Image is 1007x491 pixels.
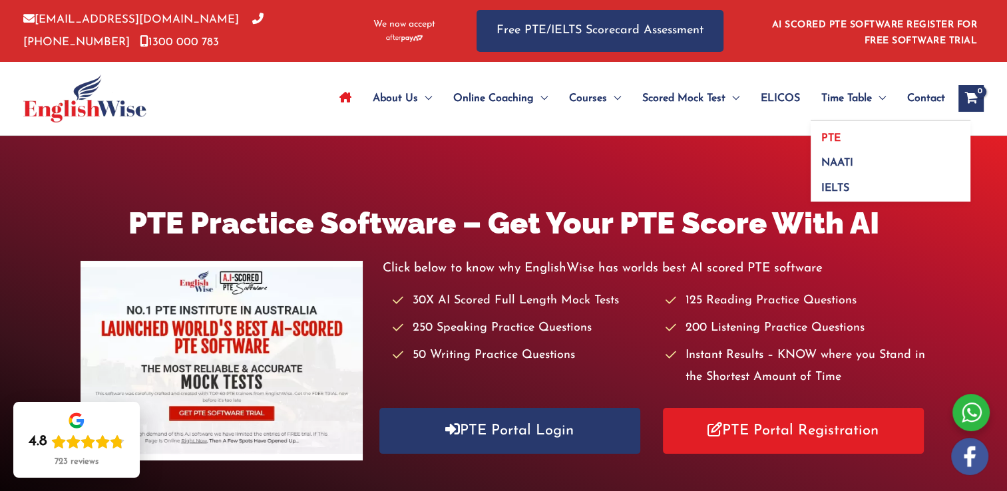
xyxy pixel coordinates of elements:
a: IELTS [811,171,970,202]
a: NAATI [811,146,970,172]
nav: Site Navigation: Main Menu [329,75,945,122]
a: PTE [811,121,970,146]
a: Online CoachingMenu Toggle [443,75,558,122]
span: Contact [907,75,945,122]
li: 250 Speaking Practice Questions [393,317,654,339]
span: ELICOS [761,75,800,122]
span: Online Coaching [453,75,534,122]
span: Courses [569,75,607,122]
span: Scored Mock Test [642,75,725,122]
a: Contact [897,75,945,122]
span: Menu Toggle [872,75,886,122]
a: Time TableMenu Toggle [811,75,897,122]
li: 30X AI Scored Full Length Mock Tests [393,290,654,312]
span: We now accept [373,18,435,31]
aside: Header Widget 1 [764,9,984,53]
img: Afterpay-Logo [386,35,423,42]
span: IELTS [821,183,849,194]
a: CoursesMenu Toggle [558,75,632,122]
span: Menu Toggle [418,75,432,122]
span: NAATI [821,158,853,168]
li: 200 Listening Practice Questions [666,317,926,339]
a: [PHONE_NUMBER] [23,14,264,47]
a: Scored Mock TestMenu Toggle [632,75,750,122]
img: cropped-ew-logo [23,75,146,122]
a: View Shopping Cart, empty [958,85,984,112]
li: Instant Results – KNOW where you Stand in the Shortest Amount of Time [666,345,926,389]
img: pte-institute-main [81,261,363,460]
span: Time Table [821,75,872,122]
li: 125 Reading Practice Questions [666,290,926,312]
p: Click below to know why EnglishWise has worlds best AI scored PTE software [383,257,926,279]
a: About UsMenu Toggle [362,75,443,122]
span: Menu Toggle [725,75,739,122]
div: 723 reviews [55,456,99,467]
span: PTE [821,133,841,144]
a: [EMAIL_ADDRESS][DOMAIN_NAME] [23,14,239,25]
span: Menu Toggle [607,75,621,122]
li: 50 Writing Practice Questions [393,345,654,367]
h1: PTE Practice Software – Get Your PTE Score With AI [81,202,926,244]
a: PTE Portal Login [379,408,640,454]
a: 1300 000 783 [140,37,219,48]
img: white-facebook.png [951,438,988,475]
div: Rating: 4.8 out of 5 [29,432,124,451]
a: ELICOS [750,75,811,122]
span: About Us [373,75,418,122]
a: PTE Portal Registration [663,408,924,454]
a: AI SCORED PTE SOFTWARE REGISTER FOR FREE SOFTWARE TRIAL [772,20,978,46]
div: 4.8 [29,432,47,451]
span: Menu Toggle [534,75,548,122]
a: Free PTE/IELTS Scorecard Assessment [477,10,723,52]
